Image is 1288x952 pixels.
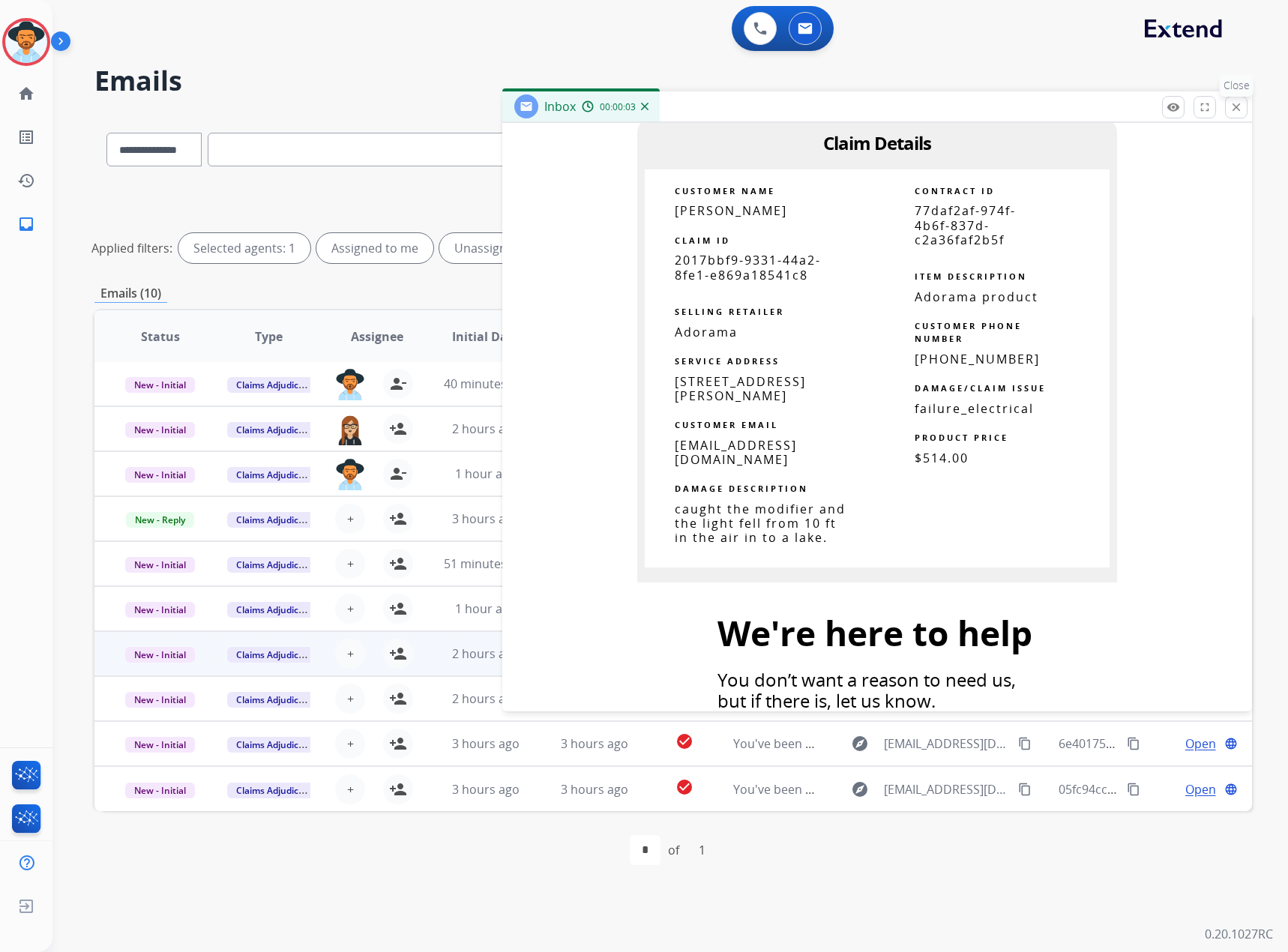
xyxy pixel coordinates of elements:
[335,594,365,624] button: +
[347,735,354,753] span: +
[351,328,403,346] span: Assignee
[347,780,354,798] span: +
[389,600,407,618] mat-icon: person_add
[1224,737,1238,750] mat-icon: language
[915,271,1027,282] strong: ITEM DESCRIPTION
[1018,737,1032,750] mat-icon: content_copy
[335,639,365,669] button: +
[452,421,520,437] span: 2 hours ago
[915,432,1008,443] strong: PRODUCT PRICE
[335,414,365,445] img: agent-avatar
[17,215,35,233] mat-icon: inbox
[455,600,517,617] span: 1 hour ago
[335,459,365,490] img: agent-avatar
[1059,781,1274,798] span: 05fc94cc-5273-4c8e-97fc-adc6fe90f675
[227,377,330,393] span: Claims Adjudication
[125,602,195,618] span: New - Initial
[851,735,869,753] mat-icon: explore
[675,185,775,196] strong: CUSTOMER NAME
[389,645,407,663] mat-icon: person_add
[915,320,1022,344] strong: CUSTOMER PHONE NUMBER
[452,510,520,527] span: 3 hours ago
[600,101,636,113] span: 00:00:03
[227,692,330,708] span: Claims Adjudication
[884,780,1011,798] span: [EMAIL_ADDRESS][DOMAIN_NAME]
[915,289,1038,305] span: Adorama product
[687,835,717,865] div: 1
[915,351,1040,367] span: [PHONE_NUMBER]
[733,781,1206,798] span: You've been assigned a new service order: 4e19daa3-7be1-47d2-bbc8-9f418c4a2468
[389,780,407,798] mat-icon: person_add
[915,382,1046,394] strong: DAMAGE/CLAIM ISSUE
[227,783,330,798] span: Claims Adjudication
[335,549,365,579] button: +
[1167,100,1180,114] mat-icon: remove_red_eye
[1018,783,1032,796] mat-icon: content_copy
[915,450,969,466] span: $514.00
[675,235,730,246] strong: CLAIM ID
[452,328,520,346] span: Initial Date
[675,437,797,468] span: [EMAIL_ADDRESS][DOMAIN_NAME]
[17,128,35,146] mat-icon: list_alt
[915,400,1034,417] span: failure_electrical
[1230,100,1243,114] mat-icon: close
[544,98,576,115] span: Inbox
[125,467,195,483] span: New - Initial
[347,555,354,573] span: +
[675,202,787,219] span: [PERSON_NAME]
[125,692,195,708] span: New - Initial
[347,645,354,663] span: +
[717,609,1032,656] span: We're here to help
[227,422,330,438] span: Claims Adjudication
[675,373,806,404] span: [STREET_ADDRESS][PERSON_NAME]
[347,600,354,618] span: +
[675,501,846,546] span: caught the modifier and the light fell from 10 ft in the air in to a lake.
[227,467,330,483] span: Claims Adjudication
[675,252,821,283] span: 2017bbf9-9331-44a2-8fe1-e869a18541c8
[389,465,407,483] mat-icon: person_remove
[94,66,1252,96] h2: Emails
[125,737,195,753] span: New - Initial
[444,555,531,572] span: 51 minutes ago
[452,781,520,798] span: 3 hours ago
[227,602,330,618] span: Claims Adjudication
[1224,783,1238,796] mat-icon: language
[316,233,433,263] div: Assigned to me
[1205,925,1273,943] p: 0.20.1027RC
[389,375,407,393] mat-icon: person_remove
[823,130,931,155] span: Claim Details
[452,735,520,752] span: 3 hours ago
[1185,735,1216,753] span: Open
[675,732,693,750] mat-icon: check_circle
[884,735,1011,753] span: [EMAIL_ADDRESS][DOMAIN_NAME]
[255,328,283,346] span: Type
[851,780,869,798] mat-icon: explore
[455,466,517,482] span: 1 hour ago
[335,774,365,804] button: +
[1127,783,1140,796] mat-icon: content_copy
[733,735,1209,752] span: You've been assigned a new service order: b98228c1-9a50-4a5d-929e-65db55726d20
[675,419,778,430] strong: CUSTOMER EMAIL
[91,239,172,257] p: Applied filters:
[335,369,365,400] img: agent-avatar
[444,376,531,392] span: 40 minutes ago
[1225,96,1248,118] button: Close
[675,355,780,367] strong: SERVICE ADDRESS
[125,557,195,573] span: New - Initial
[125,377,195,393] span: New - Initial
[675,483,808,494] strong: DAMAGE DESCRIPTION
[178,233,310,263] div: Selected agents: 1
[17,172,35,190] mat-icon: history
[227,557,330,573] span: Claims Adjudication
[1198,100,1212,114] mat-icon: fullscreen
[915,202,1016,247] span: 77daf2af-974f-4b6f-837d-c2a36faf2b5f
[1127,737,1140,750] mat-icon: content_copy
[5,21,47,63] img: avatar
[389,555,407,573] mat-icon: person_add
[717,667,1016,714] span: You don’t want a reason to need us, but if there is, let us know.
[227,647,330,663] span: Claims Adjudication
[561,735,628,752] span: 3 hours ago
[452,645,520,662] span: 2 hours ago
[389,420,407,438] mat-icon: person_add
[1185,780,1216,798] span: Open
